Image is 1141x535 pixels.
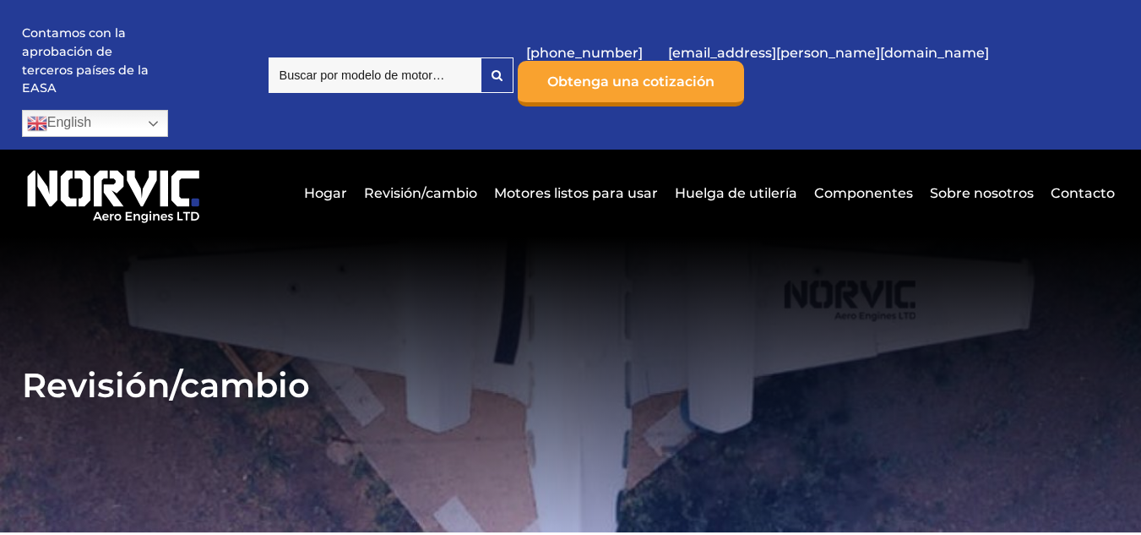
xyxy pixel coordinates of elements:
a: Contacto [1046,172,1115,214]
font: Contacto [1051,185,1115,201]
a: English [22,110,168,137]
font: Contamos con la aprobación de terceros países de la EASA [22,25,149,96]
a: Revisión/cambio [360,172,481,214]
a: Obtenga una cotización [518,61,744,106]
a: Componentes [810,172,917,214]
a: Sobre nosotros [926,172,1038,214]
input: Buscar por modelo de motor… [269,57,481,93]
a: Huelga de utilería [671,172,801,214]
font: Hogar [304,185,347,201]
font: Revisión/cambio [364,185,477,201]
img: en [27,113,47,134]
a: [PHONE_NUMBER] [518,32,651,74]
font: Obtenga una cotización [547,74,714,90]
font: Revisión/cambio [22,364,310,406]
font: Motores listos para usar [494,185,658,201]
a: [EMAIL_ADDRESS][PERSON_NAME][DOMAIN_NAME] [660,32,997,74]
font: Huelga de utilería [675,185,797,201]
a: Motores listos para usar [490,172,662,214]
font: [EMAIL_ADDRESS][PERSON_NAME][DOMAIN_NAME] [668,45,989,61]
a: Hogar [300,172,351,214]
font: Sobre nosotros [930,185,1034,201]
img: Logotipo de Norvic Aero Engines [22,162,205,224]
font: Componentes [814,185,913,201]
font: [PHONE_NUMBER] [526,45,643,61]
